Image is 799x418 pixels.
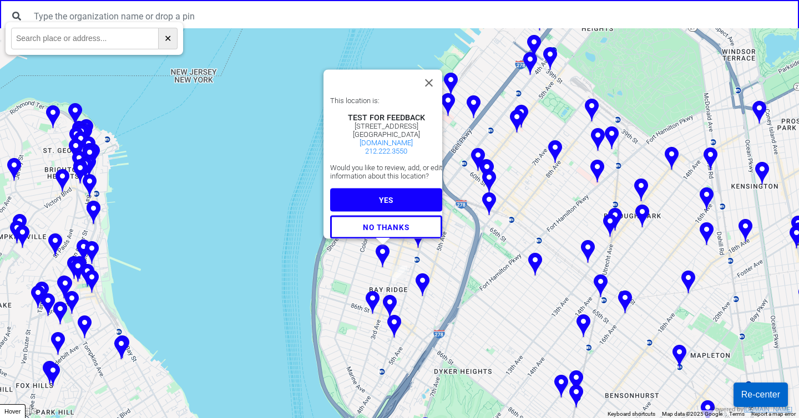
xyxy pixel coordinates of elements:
div: TEST FOR FEEDBACK [330,113,442,121]
a: 212.222.3550 [365,146,407,155]
button: ✕ [159,28,178,49]
a: [DOMAIN_NAME] [360,138,413,146]
div: Would you like to review, add, or edit information about this location? [330,163,442,180]
a: Terms (opens in new tab) [729,411,745,417]
span: YES [379,195,393,204]
div: [GEOGRAPHIC_DATA] [330,130,442,138]
div: Powered by [711,405,792,414]
button: Keyboard shortcuts [608,410,655,418]
span: NO THANKS [363,222,409,231]
a: [DOMAIN_NAME] [744,406,792,412]
span: Map data ©2025 Google [662,411,722,417]
button: Re-center [734,383,788,407]
input: Type the organization name or drop a pin [27,6,793,27]
input: Search place or address... [11,28,159,49]
button: Close [416,69,442,96]
button: YES [330,188,442,211]
button: NO THANKS [330,215,442,238]
div: [STREET_ADDRESS] [330,121,442,130]
a: Report a map error [751,411,796,417]
div: This location is: [330,96,442,104]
